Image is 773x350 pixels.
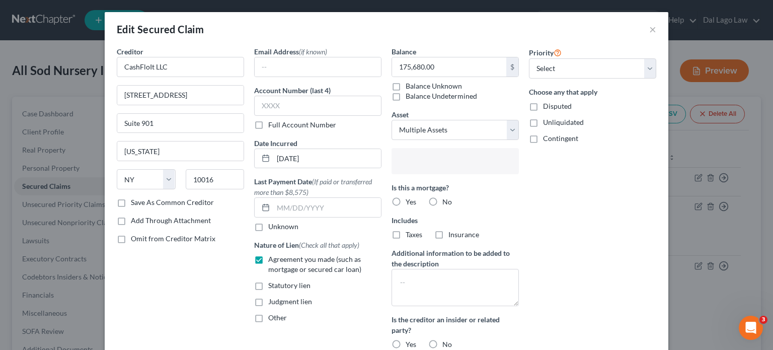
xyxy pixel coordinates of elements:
[273,198,381,217] input: MM/DD/YYYY
[254,138,297,149] label: Date Incurred
[448,230,479,239] span: Insurance
[9,252,193,269] textarea: Message…
[48,273,56,281] button: Gif picker
[254,85,331,96] label: Account Number (last 4)
[16,222,97,228] div: [PERSON_NAME] • 2m ago
[16,169,157,208] div: We encourage you to use the to answer any questions and we will respond to any unanswered inquiri...
[131,216,211,226] label: Add Through Attachment
[254,96,381,116] input: XXXX
[7,4,26,23] button: go back
[543,118,584,126] span: Unliquidated
[254,46,327,57] label: Email Address
[299,47,327,56] span: (if known)
[442,197,452,206] span: No
[392,46,416,57] label: Balance
[64,273,72,281] button: Start recording
[131,234,215,243] span: Omit from Creditor Matrix
[392,110,409,119] span: Asset
[117,57,244,77] input: Search creditor by name...
[8,79,165,220] div: In observance ofColumbus/Indigenous Peoples’ Day,the NextChapter team will be out of office on[DA...
[506,57,518,77] div: $
[16,273,24,281] button: Upload attachment
[16,85,157,164] div: In observance of the NextChapter team will be out of office on . Our team will be unavailable for...
[406,197,416,206] span: Yes
[268,313,287,322] span: Other
[49,13,93,23] p: Active [DATE]
[406,81,462,91] label: Balance Unknown
[392,215,519,226] label: Includes
[529,46,562,58] label: Priority
[759,316,767,324] span: 3
[16,96,145,114] b: Columbus/Indigenous Peoples’ Day,
[254,176,381,197] label: Last Payment Date
[268,255,361,273] span: Agreement you made (such as mortgage or secured car loan)
[529,87,656,97] label: Choose any that apply
[268,297,312,306] span: Judgment lien
[392,248,519,269] label: Additional information to be added to the description
[268,222,298,232] label: Unknown
[392,314,519,335] label: Is the creditor an insider or related party?
[543,134,578,143] span: Contingent
[117,22,204,36] div: Edit Secured Claim
[254,177,372,196] span: (If paid or transferred more than $8,575)
[543,102,572,110] span: Disputed
[117,114,244,133] input: Apt, Suite, etc...
[16,170,136,188] a: Help Center
[186,169,245,189] input: Enter zip...
[25,155,51,163] b: [DATE]
[158,4,177,23] button: Home
[649,23,656,35] button: ×
[173,269,189,285] button: Send a message…
[117,86,244,105] input: Enter address...
[392,57,506,77] input: 0.00
[299,241,359,249] span: (Check all that apply)
[117,47,143,56] span: Creditor
[8,79,193,242] div: Emma says…
[131,197,214,207] label: Save As Common Creditor
[177,4,195,22] div: Close
[49,5,114,13] h1: [PERSON_NAME]
[55,115,82,123] b: [DATE]
[273,149,381,168] input: MM/DD/YYYY
[254,240,359,250] label: Nature of Lien
[32,273,40,281] button: Emoji picker
[117,142,244,161] input: Enter city...
[406,91,477,101] label: Balance Undetermined
[268,120,336,130] label: Full Account Number
[268,281,311,290] span: Statutory lien
[442,340,452,348] span: No
[406,340,416,348] span: Yes
[392,182,519,193] label: Is this a mortgage?
[739,316,763,340] iframe: Intercom live chat
[29,6,45,22] img: Profile image for Emma
[406,230,422,239] span: Taxes
[255,57,381,77] input: --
